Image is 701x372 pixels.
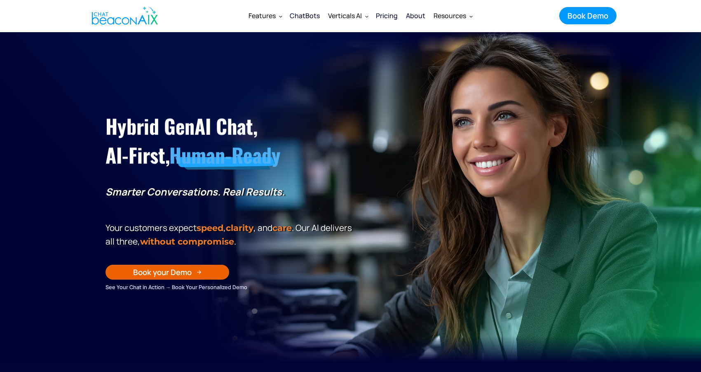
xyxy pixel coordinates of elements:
span: without compromise [140,236,234,247]
div: About [406,10,425,21]
div: Book Demo [567,10,608,21]
div: Book your Demo [133,267,192,278]
img: Arrow [197,270,202,275]
div: Resources [434,10,466,21]
strong: speed [197,223,223,233]
a: Book your Demo [106,265,229,280]
div: Verticals AI [324,6,372,26]
span: clarity [226,223,253,233]
a: About [402,5,429,26]
h1: Hybrid GenAI Chat, AI-First, [106,112,355,170]
span: care [272,223,292,233]
div: Resources [429,6,476,26]
div: Features [244,6,286,26]
img: Dropdown [469,14,473,18]
div: ChatBots [290,10,320,21]
div: Features [249,10,276,21]
img: Dropdown [279,14,282,18]
a: Pricing [372,5,402,26]
div: Pricing [376,10,398,21]
div: Verticals AI [328,10,362,21]
a: home [85,1,162,30]
a: Book Demo [559,7,617,24]
strong: Smarter Conversations. Real Results. [106,185,285,198]
div: See Your Chat in Action → Book Your Personalized Demo [106,283,355,292]
img: Dropdown [365,14,368,18]
a: ChatBots [286,5,324,26]
p: Your customers expect , , and . Our Al delivers all three, . [106,221,355,248]
span: Human-Ready [169,140,280,170]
